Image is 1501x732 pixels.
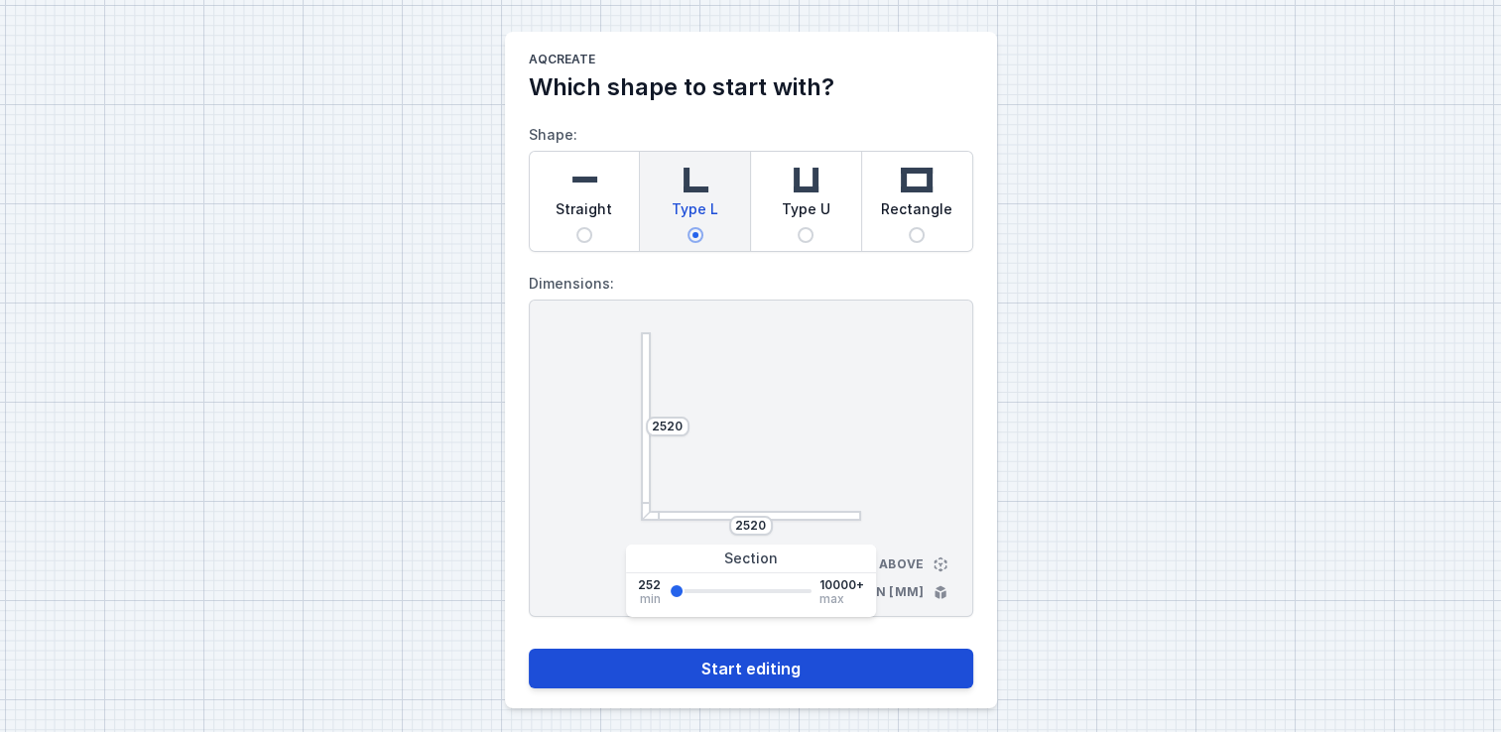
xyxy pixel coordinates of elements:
span: 252 [638,577,661,593]
span: Type U [782,199,830,227]
span: max [819,593,844,605]
input: Straight [576,227,592,243]
input: Rectangle [909,227,925,243]
img: l-shaped.svg [676,160,715,199]
button: Start editing [529,649,973,688]
div: Section [626,545,876,573]
input: Dimension [mm] [652,419,684,434]
label: Shape: [529,119,973,252]
span: Straight [556,199,612,227]
h1: AQcreate [529,52,973,71]
img: straight.svg [564,160,604,199]
span: min [640,593,661,605]
span: Rectangle [881,199,952,227]
h2: Which shape to start with? [529,71,973,103]
label: Dimensions: [529,268,973,300]
img: rectangle.svg [897,160,937,199]
input: Type L [688,227,703,243]
input: Dimension [mm] [735,518,767,534]
span: Type L [672,199,718,227]
img: u-shaped.svg [786,160,825,199]
span: 10000+ [819,577,864,593]
input: Type U [798,227,813,243]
